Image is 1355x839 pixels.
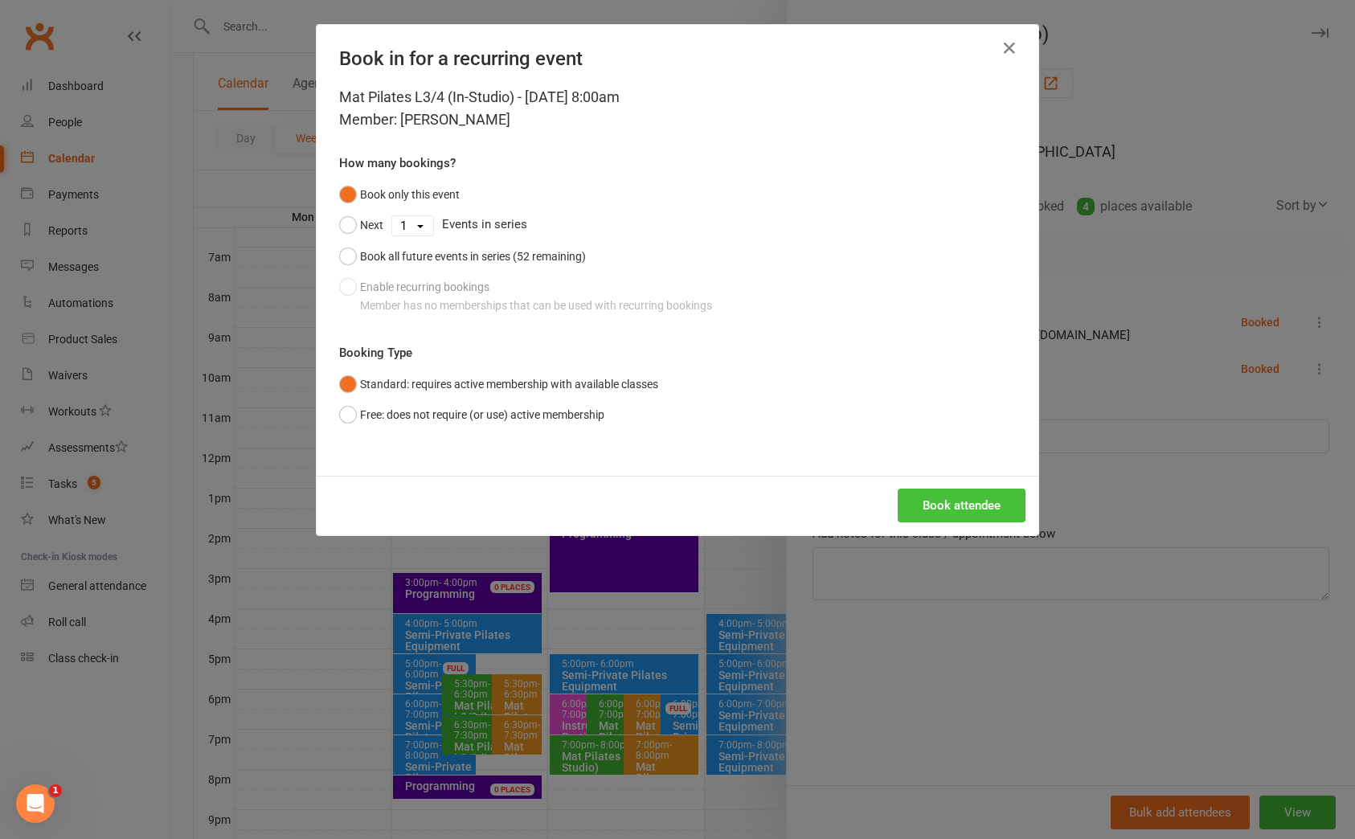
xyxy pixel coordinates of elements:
[49,784,62,797] span: 1
[339,369,658,399] button: Standard: requires active membership with available classes
[339,179,460,210] button: Book only this event
[339,86,1016,131] div: Mat Pilates L3/4 (In-Studio) - [DATE] 8:00am Member: [PERSON_NAME]
[898,489,1025,522] button: Book attendee
[16,784,55,823] iframe: Intercom live chat
[997,35,1022,61] button: Close
[339,241,586,272] button: Book all future events in series (52 remaining)
[339,153,456,173] label: How many bookings?
[360,248,586,265] div: Book all future events in series (52 remaining)
[339,47,1016,70] h4: Book in for a recurring event
[339,210,383,240] button: Next
[339,399,604,430] button: Free: does not require (or use) active membership
[339,210,1016,240] div: Events in series
[339,343,412,362] label: Booking Type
